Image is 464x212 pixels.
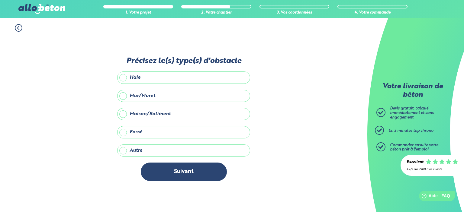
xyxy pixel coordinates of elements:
label: Fossé [117,126,250,138]
span: Commandez ensuite votre béton prêt à l'emploi [390,143,438,152]
span: En 2 minutes top chrono [388,129,433,133]
div: 1. Votre projet [103,11,173,15]
label: Haie [117,71,250,84]
iframe: Help widget launcher [410,188,457,205]
img: allobéton [18,4,65,14]
label: Mur/Muret [117,90,250,102]
p: Votre livraison de béton [378,83,447,99]
div: 2. Votre chantier [181,11,251,15]
label: Maison/Batiment [117,108,250,120]
button: Suivant [141,163,227,181]
label: Autre [117,144,250,157]
label: Précisez le(s) type(s) d'obstacle [117,57,250,65]
div: 4. Votre commande [337,11,408,15]
div: Excellent [407,160,424,165]
div: 4.7/5 sur 2300 avis clients [407,168,458,171]
div: 3. Vos coordonnées [259,11,330,15]
span: Devis gratuit, calculé immédiatement et sans engagement [390,106,434,119]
